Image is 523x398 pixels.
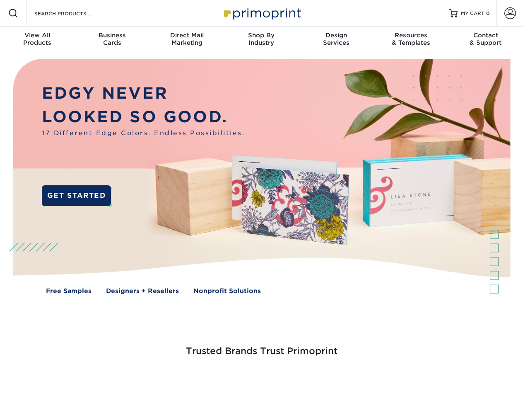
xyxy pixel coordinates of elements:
p: LOOKED SO GOOD. [42,105,245,129]
span: Contact [448,32,523,39]
span: 0 [486,10,490,16]
span: 17 Different Edge Colors. Endless Possibilities. [42,129,245,138]
input: SEARCH PRODUCTS..... [34,8,114,18]
span: Design [299,32,374,39]
a: Contact& Support [448,27,523,53]
a: BusinessCards [75,27,149,53]
a: Nonprofit Solutions [193,286,261,296]
img: Primoprint [220,4,303,22]
a: Resources& Templates [374,27,448,53]
span: Resources [374,32,448,39]
a: Free Samples [46,286,92,296]
a: Designers + Resellers [106,286,179,296]
span: Shop By [224,32,299,39]
div: Cards [75,32,149,46]
div: & Templates [374,32,448,46]
div: Marketing [149,32,224,46]
h3: Trusted Brands Trust Primoprint [19,326,504,366]
span: Business [75,32,149,39]
div: Industry [224,32,299,46]
span: Direct Mail [149,32,224,39]
span: MY CART [461,10,484,17]
a: DesignServices [299,27,374,53]
div: Services [299,32,374,46]
div: & Support [448,32,523,46]
a: Shop ByIndustry [224,27,299,53]
p: EDGY NEVER [42,82,245,105]
a: Direct MailMarketing [149,27,224,53]
a: GET STARTED [42,185,111,206]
